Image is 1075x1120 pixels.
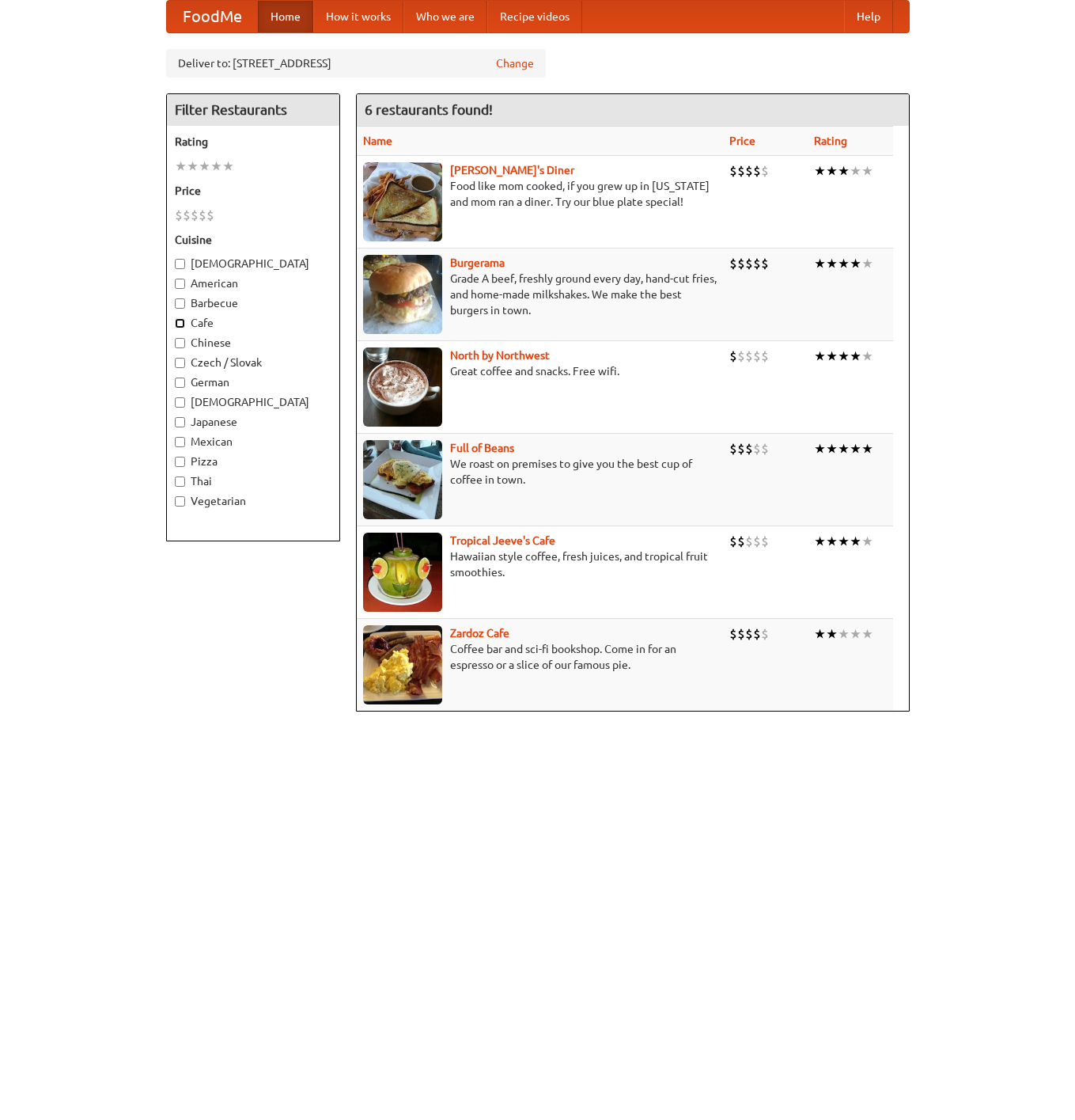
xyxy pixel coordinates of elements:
[175,355,331,370] label: Czech / Slovak
[403,1,487,32] a: Who we are
[365,102,493,117] ng-pluralize: 6 restaurants found!
[826,162,838,180] li: ★
[861,533,873,550] li: ★
[826,625,838,643] li: ★
[814,347,826,365] li: ★
[175,315,331,331] label: Cafe
[175,414,331,430] label: Japanese
[363,347,442,427] img: north.jpg
[175,457,185,467] input: Pizza
[753,162,761,180] li: $
[737,440,745,457] li: $
[175,275,331,291] label: American
[363,162,442,241] img: sallys.jpg
[814,533,826,550] li: ★
[175,232,331,248] h5: Cuisine
[450,164,574,177] b: [PERSON_NAME]'s Diner
[814,625,826,643] li: ★
[753,533,761,550] li: $
[175,318,185,328] input: Cafe
[814,135,847,147] a: Rating
[363,178,717,210] p: Food like mom cooked, if you grew up in [US_STATE] and mom ran a diner. Try our blue plate special!
[175,256,331,271] label: [DEMOGRAPHIC_DATA]
[175,437,185,447] input: Mexican
[199,158,210,175] li: ★
[450,256,505,269] a: Burgerama
[826,347,838,365] li: ★
[175,259,185,269] input: [DEMOGRAPHIC_DATA]
[363,255,442,334] img: burgerama.jpg
[175,476,185,487] input: Thai
[753,625,761,643] li: $
[175,473,331,489] label: Thai
[861,255,873,272] li: ★
[222,158,234,175] li: ★
[363,363,717,379] p: Great coffee and snacks. Free wifi.
[175,338,185,348] input: Chinese
[838,625,850,643] li: ★
[745,162,753,180] li: $
[187,158,199,175] li: ★
[844,1,893,32] a: Help
[313,1,403,32] a: How it works
[175,207,183,224] li: $
[761,625,769,643] li: $
[826,440,838,457] li: ★
[363,533,442,612] img: jeeves.jpg
[861,440,873,457] li: ★
[210,158,222,175] li: ★
[729,347,737,365] li: $
[838,440,850,457] li: ★
[737,255,745,272] li: $
[363,440,442,519] img: beans.jpg
[753,347,761,365] li: $
[175,358,185,368] input: Czech / Slovak
[175,496,185,507] input: Vegetarian
[761,162,769,180] li: $
[175,335,331,351] label: Chinese
[850,625,861,643] li: ★
[199,207,206,224] li: $
[761,533,769,550] li: $
[814,162,826,180] li: ★
[753,255,761,272] li: $
[363,271,717,318] p: Grade A beef, freshly ground every day, hand-cut fries, and home-made milkshakes. We make the bes...
[850,255,861,272] li: ★
[175,397,185,408] input: [DEMOGRAPHIC_DATA]
[850,347,861,365] li: ★
[166,49,546,78] div: Deliver to: [STREET_ADDRESS]
[838,255,850,272] li: ★
[729,135,755,147] a: Price
[206,207,214,224] li: $
[737,625,745,643] li: $
[450,534,555,547] b: Tropical Jeeve's Cafe
[363,456,717,488] p: We roast on premises to give you the best cup of coffee in town.
[745,347,753,365] li: $
[850,533,861,550] li: ★
[450,627,509,640] a: Zardoz Cafe
[175,378,185,388] input: German
[729,625,737,643] li: $
[191,207,199,224] li: $
[450,349,550,362] b: North by Northwest
[745,533,753,550] li: $
[175,417,185,427] input: Japanese
[175,298,185,309] input: Barbecue
[729,440,737,457] li: $
[745,440,753,457] li: $
[814,255,826,272] li: ★
[814,440,826,457] li: ★
[175,394,331,410] label: [DEMOGRAPHIC_DATA]
[363,641,717,673] p: Coffee bar and sci-fi bookshop. Come in for an espresso or a slice of our famous pie.
[838,533,850,550] li: ★
[258,1,313,32] a: Home
[175,134,331,150] h5: Rating
[745,255,753,272] li: $
[450,442,514,454] a: Full of Beans
[363,625,442,704] img: zardoz.jpg
[175,183,331,199] h5: Price
[826,533,838,550] li: ★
